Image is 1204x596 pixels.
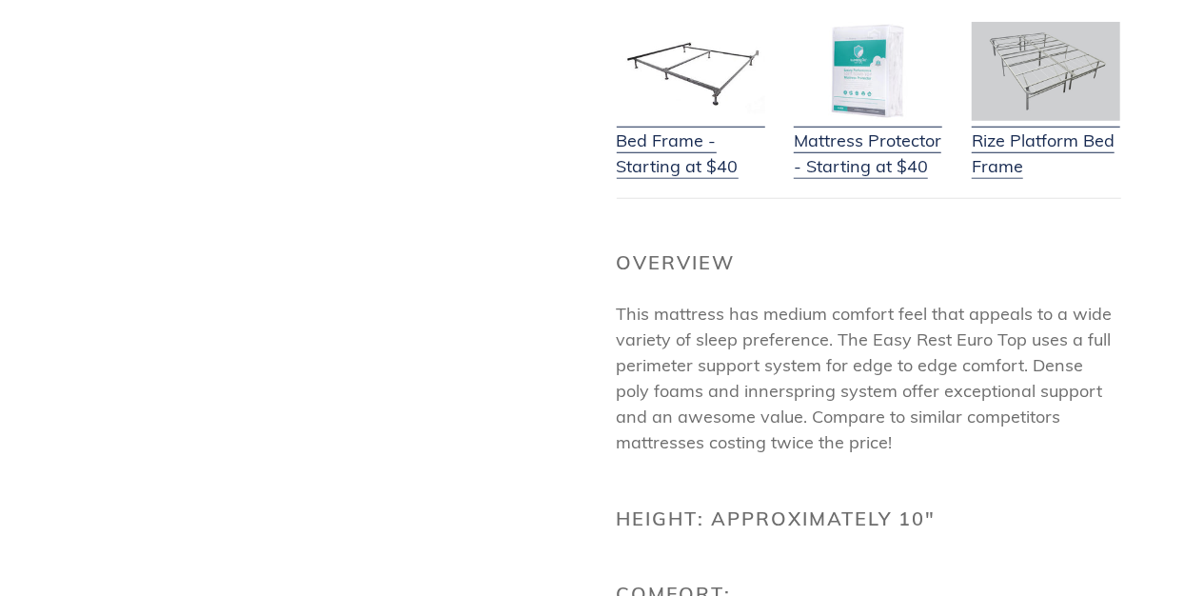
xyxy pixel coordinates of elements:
[972,104,1120,179] a: Rize Platform Bed Frame
[617,22,765,121] img: Bed Frame
[794,104,942,179] a: Mattress Protector - Starting at $40
[617,104,765,179] a: Bed Frame - Starting at $40
[617,251,1121,274] h2: Overview
[794,22,942,121] img: Mattress Protector
[617,507,1121,530] h2: Height: Approximately 10"
[617,301,1121,455] p: This mattress has medium comfort feel that appeals to a wide variety of sleep preference. The Eas...
[972,22,1120,121] img: Adjustable Base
